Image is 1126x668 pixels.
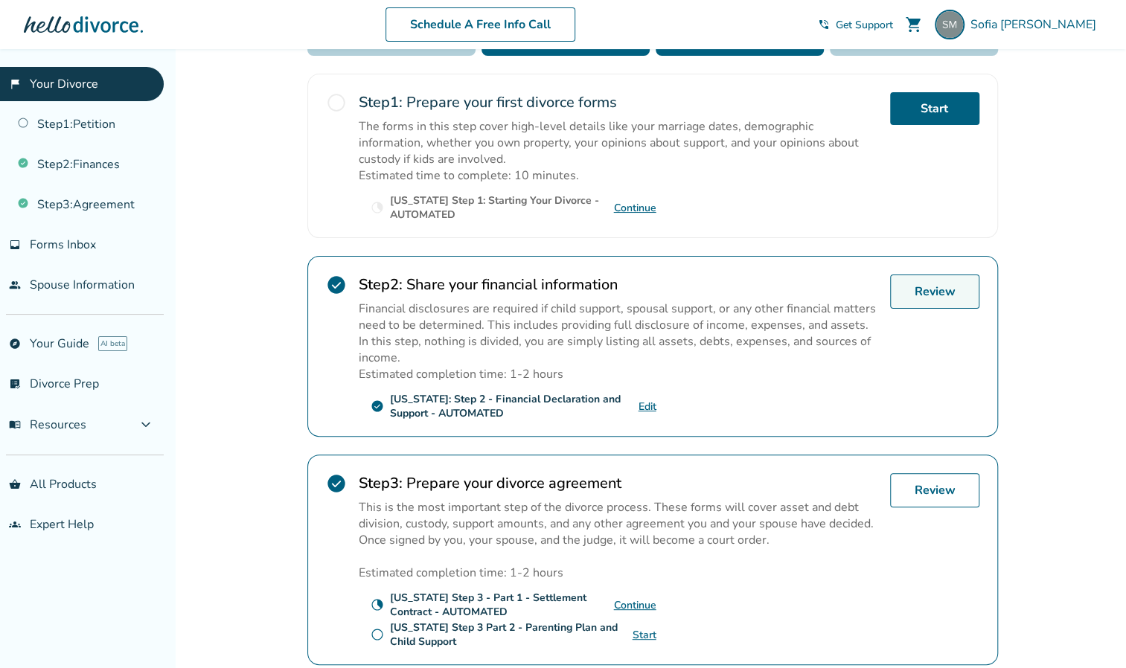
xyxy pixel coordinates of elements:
[9,478,21,490] span: shopping_basket
[137,416,155,434] span: expand_more
[614,201,656,215] a: Continue
[970,16,1102,33] span: Sofia [PERSON_NAME]
[359,274,403,295] strong: Step 2 :
[905,16,923,33] span: shopping_cart
[9,338,21,350] span: explore
[326,473,347,494] span: check_circle
[9,378,21,390] span: list_alt_check
[1052,597,1126,668] iframe: Chat Widget
[30,237,96,253] span: Forms Inbox
[390,392,639,420] div: [US_STATE]: Step 2 - Financial Declaration and Support - AUTOMATED
[359,274,878,295] h2: Share your financial information
[9,417,86,433] span: Resources
[9,419,21,431] span: menu_book
[890,92,979,125] a: Start
[359,548,878,581] p: Estimated completion time: 1-2 hours
[359,333,878,366] p: In this step, nothing is divided, you are simply listing all assets, debts, expenses, and sources...
[890,473,979,507] a: Review
[359,473,878,493] h2: Prepare your divorce agreement
[371,399,384,413] span: check_circle
[359,167,878,184] p: Estimated time to complete: 10 minutes.
[818,18,893,32] a: phone_in_talkGet Support
[98,336,127,351] span: AI beta
[359,366,878,382] p: Estimated completion time: 1-2 hours
[9,78,21,90] span: flag_2
[371,598,384,611] span: clock_loader_40
[890,274,979,309] a: Review
[639,399,656,414] a: Edit
[9,279,21,291] span: people
[386,7,575,42] a: Schedule A Free Info Call
[818,19,830,30] span: phone_in_talk
[326,92,347,113] span: radio_button_unchecked
[371,628,384,641] span: radio_button_unchecked
[326,274,347,295] span: check_circle
[390,193,614,222] div: [US_STATE] Step 1: Starting Your Divorce - AUTOMATED
[359,301,878,333] p: Financial disclosures are required if child support, spousal support, or any other financial matt...
[390,620,633,649] div: [US_STATE] Step 3 Part 2 - Parenting Plan and Child Support
[359,92,878,112] h2: Prepare your first divorce forms
[371,201,384,214] span: clock_loader_40
[614,598,656,612] a: Continue
[359,499,878,548] p: This is the most important step of the divorce process. These forms will cover asset and debt div...
[633,628,656,642] a: Start
[836,18,893,32] span: Get Support
[390,591,614,619] div: [US_STATE] Step 3 - Part 1 - Settlement Contract - AUTOMATED
[359,118,878,167] p: The forms in this step cover high-level details like your marriage dates, demographic information...
[935,10,965,39] img: sofia.smith1166@gmail.com
[359,92,403,112] strong: Step 1 :
[359,473,403,493] strong: Step 3 :
[9,518,21,530] span: groups
[9,239,21,251] span: inbox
